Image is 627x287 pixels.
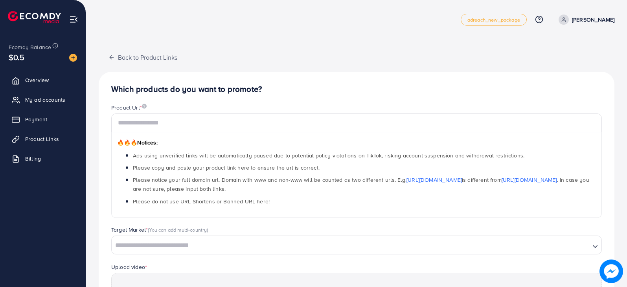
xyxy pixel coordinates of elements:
span: Product Links [25,135,59,143]
img: logo [8,11,61,23]
a: Product Links [6,131,80,147]
span: Billing [25,155,41,163]
a: Payment [6,112,80,127]
span: My ad accounts [25,96,65,104]
span: Overview [25,76,49,84]
span: 🔥🔥🔥 [117,139,137,146]
img: image [600,260,623,283]
span: Notices: [117,139,158,146]
span: $0.5 [9,51,25,63]
span: adreach_new_package [467,17,520,22]
a: Billing [6,151,80,166]
label: Upload video [111,263,147,271]
a: My ad accounts [6,92,80,108]
span: Please do not use URL Shortens or Banned URL here! [133,197,270,205]
a: Overview [6,72,80,88]
label: Target Market [111,226,208,234]
a: [PERSON_NAME] [555,15,614,25]
span: Ecomdy Balance [9,43,51,51]
span: Ads using unverified links will be automatically paused due to potential policy violations on Tik... [133,152,524,159]
span: (You can add multi-country) [148,226,208,233]
img: menu [69,15,78,24]
img: image [69,54,77,62]
input: Search for option [112,239,589,252]
a: adreach_new_package [461,14,527,26]
h4: Which products do you want to promote? [111,84,602,94]
span: Please copy and paste your product link here to ensure the url is correct. [133,164,320,172]
div: Search for option [111,236,602,254]
button: Back to Product Links [99,49,187,66]
label: Product Url [111,104,147,112]
img: image [142,104,147,109]
a: [URL][DOMAIN_NAME] [502,176,557,184]
a: [URL][DOMAIN_NAME] [406,176,462,184]
span: Payment [25,115,47,123]
span: Please notice your full domain url. Domain with www and non-www will be counted as two different ... [133,176,589,193]
p: [PERSON_NAME] [572,15,614,24]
